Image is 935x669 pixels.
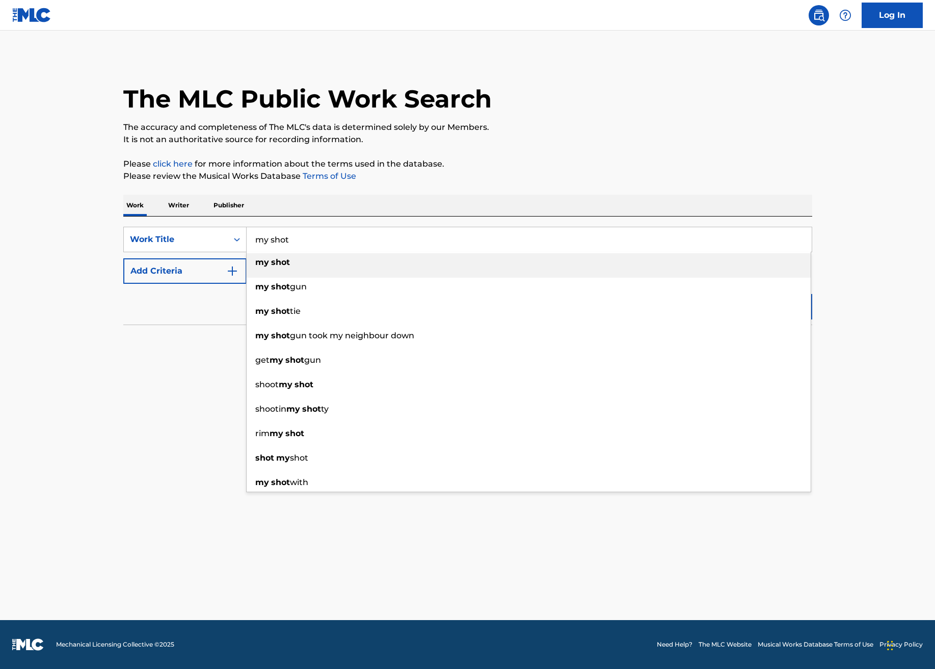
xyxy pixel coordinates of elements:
a: Need Help? [657,640,692,649]
strong: my [255,282,269,291]
p: It is not an authoritative source for recording information. [123,133,812,146]
span: shoot [255,380,279,389]
strong: my [255,331,269,340]
strong: shot [285,429,304,438]
strong: my [270,429,283,438]
strong: my [255,306,269,316]
div: Drag [887,630,893,661]
span: gun [304,355,321,365]
p: The accuracy and completeness of The MLC's data is determined solely by our Members. [123,121,812,133]
strong: shot [302,404,321,414]
span: shootin [255,404,286,414]
span: gun took my neighbour down [290,331,414,340]
strong: shot [271,331,290,340]
p: Work [123,195,147,216]
img: help [839,9,851,21]
span: shot [290,453,308,463]
span: Mechanical Licensing Collective © 2025 [56,640,174,649]
strong: shot [271,282,290,291]
button: Add Criteria [123,258,247,284]
span: gun [290,282,307,291]
strong: my [270,355,283,365]
h1: The MLC Public Work Search [123,84,492,114]
a: Privacy Policy [879,640,923,649]
span: with [290,477,308,487]
p: Please review the Musical Works Database [123,170,812,182]
span: tie [290,306,301,316]
p: Please for more information about the terms used in the database. [123,158,812,170]
span: ty [321,404,329,414]
a: Terms of Use [301,171,356,181]
strong: shot [295,380,313,389]
img: logo [12,638,44,651]
div: Work Title [130,233,222,246]
strong: shot [271,306,290,316]
p: Writer [165,195,192,216]
a: Public Search [809,5,829,25]
a: Log In [862,3,923,28]
a: Musical Works Database Terms of Use [758,640,873,649]
p: Publisher [210,195,247,216]
strong: shot [255,453,274,463]
strong: shot [271,477,290,487]
iframe: Chat Widget [884,620,935,669]
img: 9d2ae6d4665cec9f34b9.svg [226,265,238,277]
div: Help [835,5,856,25]
a: click here [153,159,193,169]
img: search [813,9,825,21]
strong: shot [285,355,304,365]
strong: my [286,404,300,414]
strong: my [279,380,292,389]
strong: my [255,257,269,267]
span: rim [255,429,270,438]
a: The MLC Website [699,640,752,649]
span: get [255,355,270,365]
strong: shot [271,257,290,267]
img: MLC Logo [12,8,51,22]
form: Search Form [123,227,812,325]
strong: my [255,477,269,487]
strong: my [276,453,290,463]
